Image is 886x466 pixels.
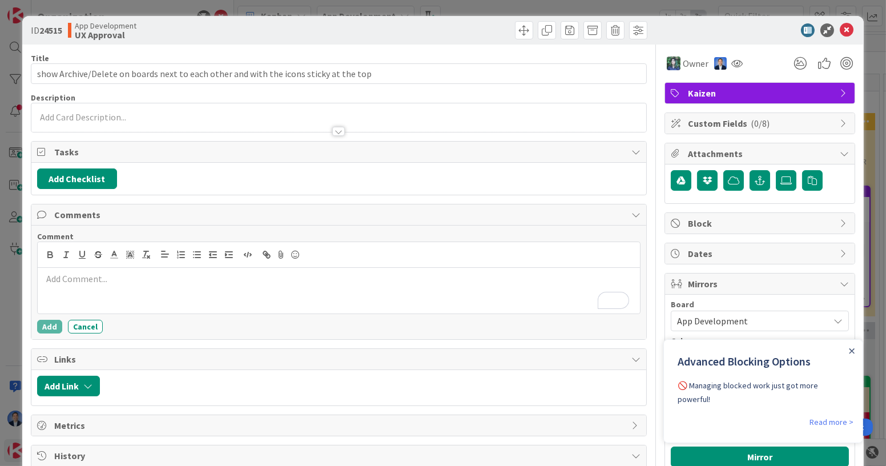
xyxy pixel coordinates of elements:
[54,145,626,159] span: Tasks
[688,277,834,291] span: Mirrors
[688,247,834,260] span: Dates
[54,449,626,463] span: History
[714,57,727,70] img: DP
[663,339,863,443] iframe: UserGuiding Product Updates Slide Out
[37,320,62,334] button: Add
[688,86,834,100] span: Kaizen
[688,116,834,130] span: Custom Fields
[54,208,626,222] span: Comments
[37,376,100,396] button: Add Link
[671,300,694,308] span: Board
[37,231,74,242] span: Comment
[667,57,680,70] img: CR
[24,2,52,15] span: Support
[37,168,117,189] button: Add Checklist
[54,352,626,366] span: Links
[688,216,834,230] span: Block
[54,419,626,432] span: Metrics
[671,337,699,345] span: Column
[688,147,834,160] span: Attachments
[38,268,640,314] div: To enrich screen reader interactions, please activate Accessibility in Grammarly extension settings
[31,93,75,103] span: Description
[683,57,708,70] span: Owner
[677,315,748,327] span: App Development
[751,118,770,129] span: ( 0/8 )
[68,320,103,334] button: Cancel
[31,63,647,84] input: type card name here...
